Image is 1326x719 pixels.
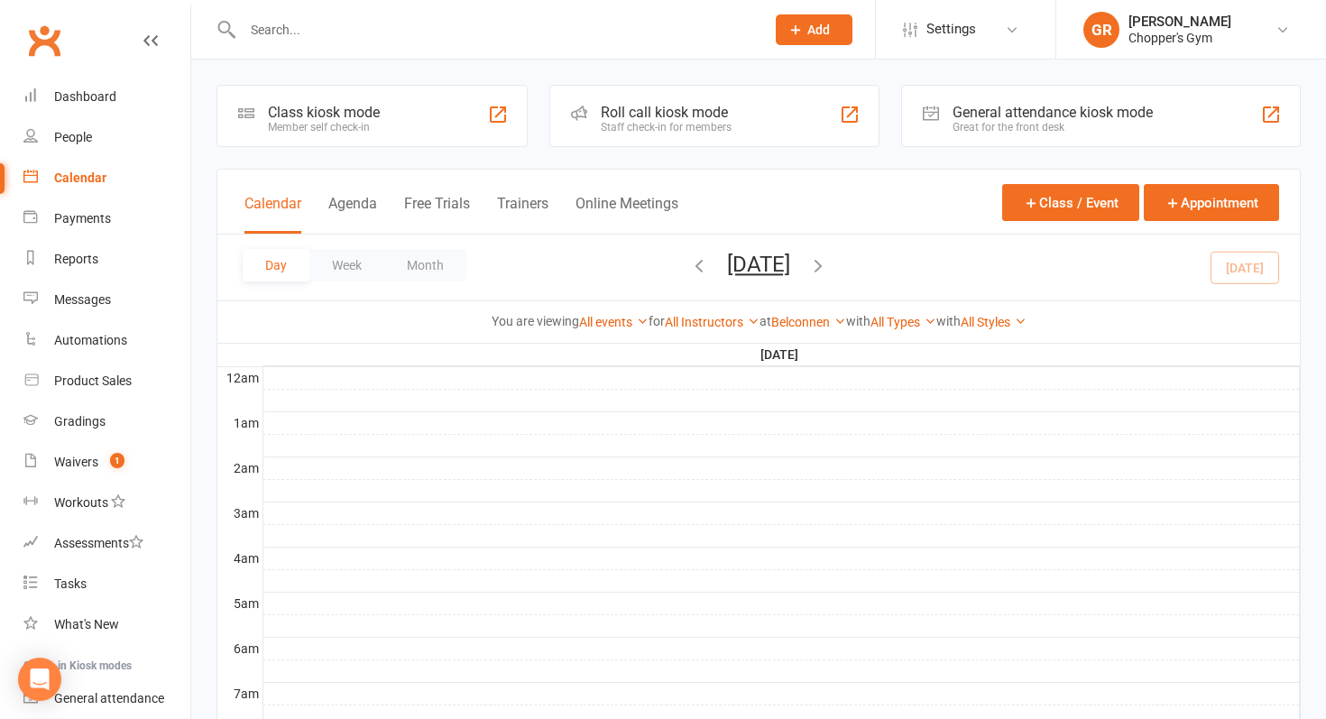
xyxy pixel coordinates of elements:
th: 2am [217,456,262,479]
a: Assessments [23,523,190,564]
a: Clubworx [22,18,67,63]
div: Calendar [54,171,106,185]
span: 1 [110,453,124,468]
a: All events [579,315,649,329]
div: Workouts [54,495,108,510]
div: General attendance [54,691,164,705]
a: All Instructors [665,315,760,329]
div: Class kiosk mode [268,104,380,121]
strong: You are viewing [492,314,579,328]
div: Automations [54,333,127,347]
div: Product Sales [54,373,132,388]
button: Class / Event [1002,184,1139,221]
a: Belconnen [771,315,846,329]
a: Automations [23,320,190,361]
th: 5am [217,592,262,614]
div: [PERSON_NAME] [1128,14,1231,30]
th: [DATE] [262,344,1300,366]
button: Month [384,249,466,281]
button: Appointment [1144,184,1279,221]
button: Free Trials [404,195,470,234]
th: 3am [217,502,262,524]
div: Waivers [54,455,98,469]
button: Trainers [497,195,548,234]
button: Week [309,249,384,281]
div: Dashboard [54,89,116,104]
div: Open Intercom Messenger [18,658,61,701]
a: All Types [870,315,936,329]
div: Great for the front desk [953,121,1153,134]
a: Messages [23,280,190,320]
a: Workouts [23,483,190,523]
div: Messages [54,292,111,307]
div: Chopper's Gym [1128,30,1231,46]
div: Assessments [54,536,143,550]
span: Add [807,23,830,37]
div: GR [1083,12,1119,48]
a: Calendar [23,158,190,198]
a: Gradings [23,401,190,442]
div: Tasks [54,576,87,591]
a: Tasks [23,564,190,604]
button: Online Meetings [576,195,678,234]
th: 4am [217,547,262,569]
div: General attendance kiosk mode [953,104,1153,121]
a: Product Sales [23,361,190,401]
strong: at [760,314,771,328]
a: What's New [23,604,190,645]
a: Dashboard [23,77,190,117]
div: Reports [54,252,98,266]
strong: with [936,314,961,328]
th: 6am [217,637,262,659]
a: Waivers 1 [23,442,190,483]
div: Member self check-in [268,121,380,134]
button: [DATE] [727,252,790,277]
button: Day [243,249,309,281]
strong: with [846,314,870,328]
input: Search... [237,17,752,42]
a: Payments [23,198,190,239]
button: Agenda [328,195,377,234]
a: All Styles [961,315,1027,329]
th: 1am [217,411,262,434]
div: Gradings [54,414,106,429]
a: General attendance kiosk mode [23,678,190,719]
strong: for [649,314,665,328]
th: 12am [217,366,262,389]
th: 7am [217,682,262,705]
div: Payments [54,211,111,226]
div: Roll call kiosk mode [601,104,732,121]
div: What's New [54,617,119,631]
button: Add [776,14,852,45]
span: Settings [926,9,976,50]
div: People [54,130,92,144]
a: Reports [23,239,190,280]
button: Calendar [244,195,301,234]
div: Staff check-in for members [601,121,732,134]
a: People [23,117,190,158]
